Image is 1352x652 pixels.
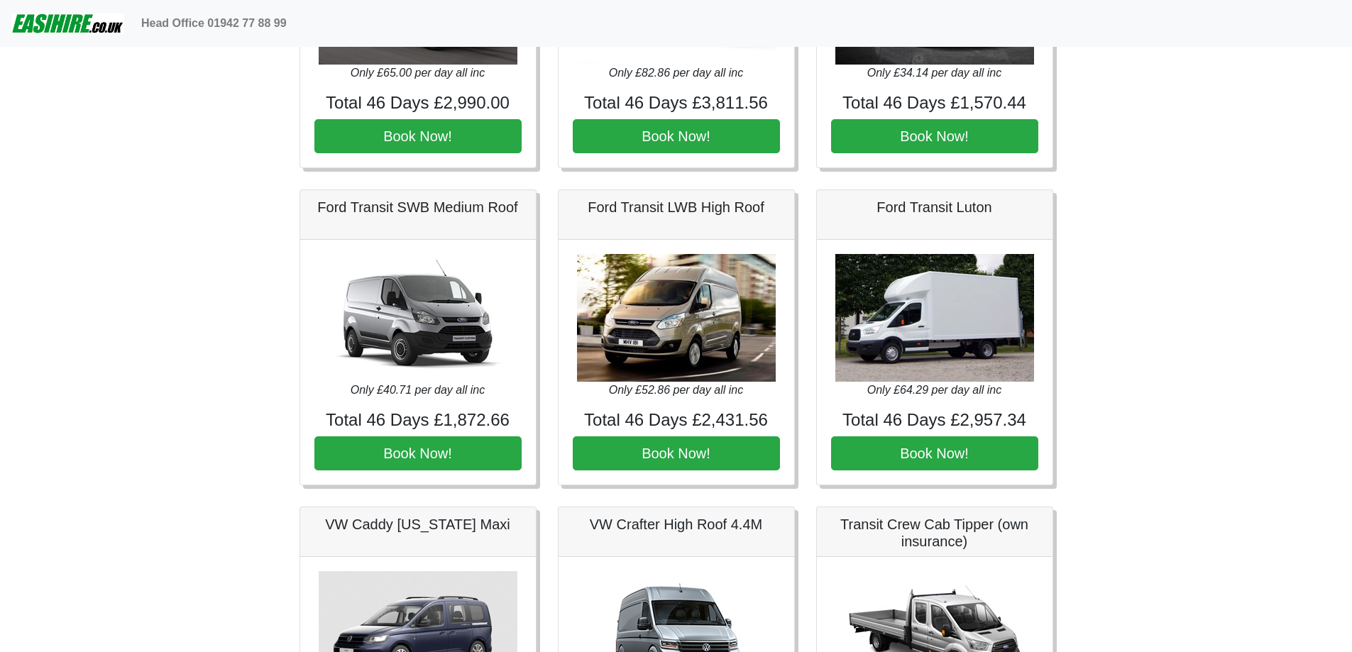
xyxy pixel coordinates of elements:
i: Only £65.00 per day all inc [351,67,485,79]
b: Head Office 01942 77 88 99 [141,17,287,29]
h4: Total 46 Days £2,431.56 [573,410,780,431]
img: Ford Transit Luton [835,254,1034,382]
img: Ford Transit SWB Medium Roof [319,254,517,382]
h5: VW Crafter High Roof 4.4M [573,516,780,533]
h5: Transit Crew Cab Tipper (own insurance) [831,516,1038,550]
h4: Total 46 Days £2,957.34 [831,410,1038,431]
i: Only £40.71 per day all inc [351,384,485,396]
button: Book Now! [314,436,522,470]
button: Book Now! [573,119,780,153]
h5: VW Caddy [US_STATE] Maxi [314,516,522,533]
h5: Ford Transit Luton [831,199,1038,216]
h4: Total 46 Days £2,990.00 [314,93,522,114]
h4: Total 46 Days £3,811.56 [573,93,780,114]
i: Only £82.86 per day all inc [609,67,743,79]
h4: Total 46 Days £1,570.44 [831,93,1038,114]
button: Book Now! [831,119,1038,153]
h4: Total 46 Days £1,872.66 [314,410,522,431]
i: Only £52.86 per day all inc [609,384,743,396]
button: Book Now! [573,436,780,470]
i: Only £34.14 per day all inc [867,67,1001,79]
h5: Ford Transit SWB Medium Roof [314,199,522,216]
a: Head Office 01942 77 88 99 [136,9,292,38]
button: Book Now! [314,119,522,153]
button: Book Now! [831,436,1038,470]
i: Only £64.29 per day all inc [867,384,1001,396]
img: easihire_logo_small.png [11,9,124,38]
img: Ford Transit LWB High Roof [577,254,776,382]
h5: Ford Transit LWB High Roof [573,199,780,216]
